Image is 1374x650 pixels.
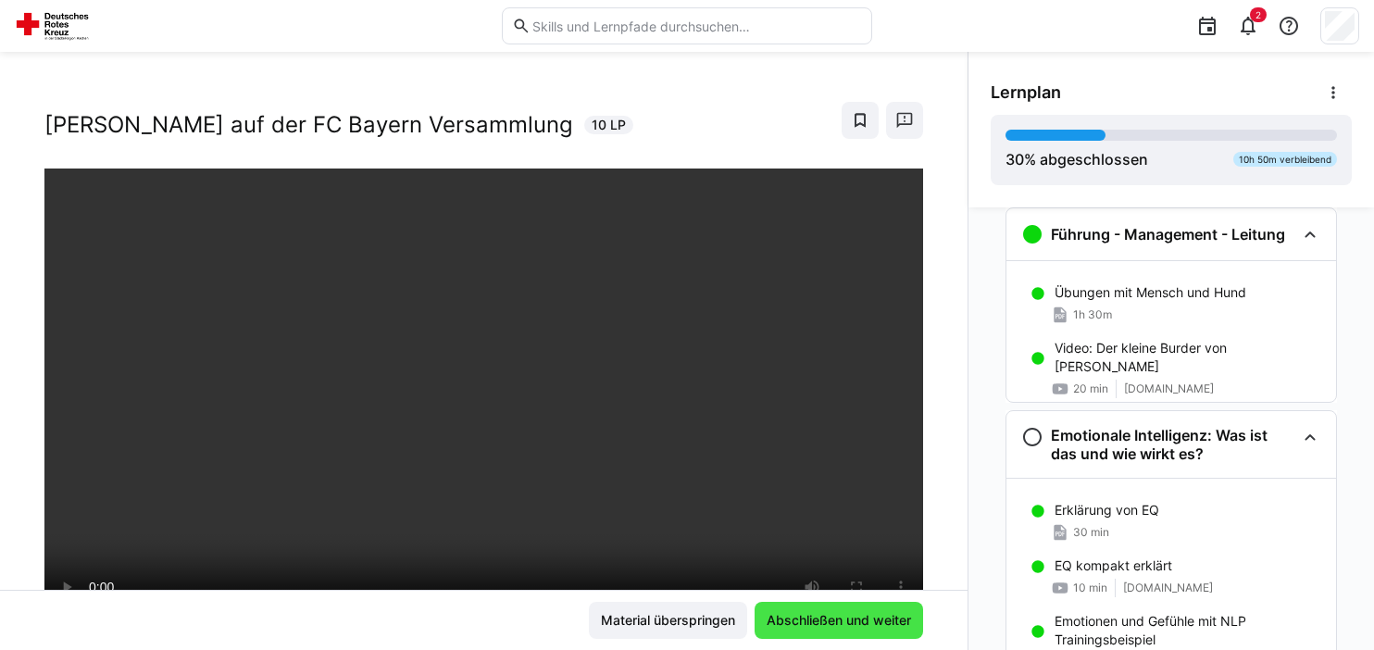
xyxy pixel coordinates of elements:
[1051,426,1295,463] h3: Emotionale Intelligenz: Was ist das und wie wirkt es?
[1055,612,1321,649] p: Emotionen und Gefühle mit NLP Trainingsbeispiel
[1055,501,1159,519] p: Erklärung von EQ
[1233,152,1337,167] div: 10h 50m verbleibend
[1073,307,1112,322] span: 1h 30m
[1055,339,1321,376] p: Video: Der kleine Burder von [PERSON_NAME]
[531,18,862,34] input: Skills und Lernpfade durchsuchen…
[1051,225,1285,244] h3: Führung - Management - Leitung
[991,82,1061,103] span: Lernplan
[1073,525,1109,540] span: 30 min
[1073,581,1107,595] span: 10 min
[1006,150,1024,169] span: 30
[1124,381,1214,396] span: [DOMAIN_NAME]
[1055,283,1246,302] p: Übungen mit Mensch und Hund
[755,602,923,639] button: Abschließen und weiter
[1055,556,1172,575] p: EQ kompakt erklärt
[44,111,573,139] h2: [PERSON_NAME] auf der FC Bayern Versammlung
[764,611,914,630] span: Abschließen und weiter
[1073,381,1108,396] span: 20 min
[598,611,738,630] span: Material überspringen
[1255,9,1261,20] span: 2
[1006,148,1148,170] div: % abgeschlossen
[1123,581,1213,595] span: [DOMAIN_NAME]
[592,116,626,134] span: 10 LP
[589,602,747,639] button: Material überspringen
